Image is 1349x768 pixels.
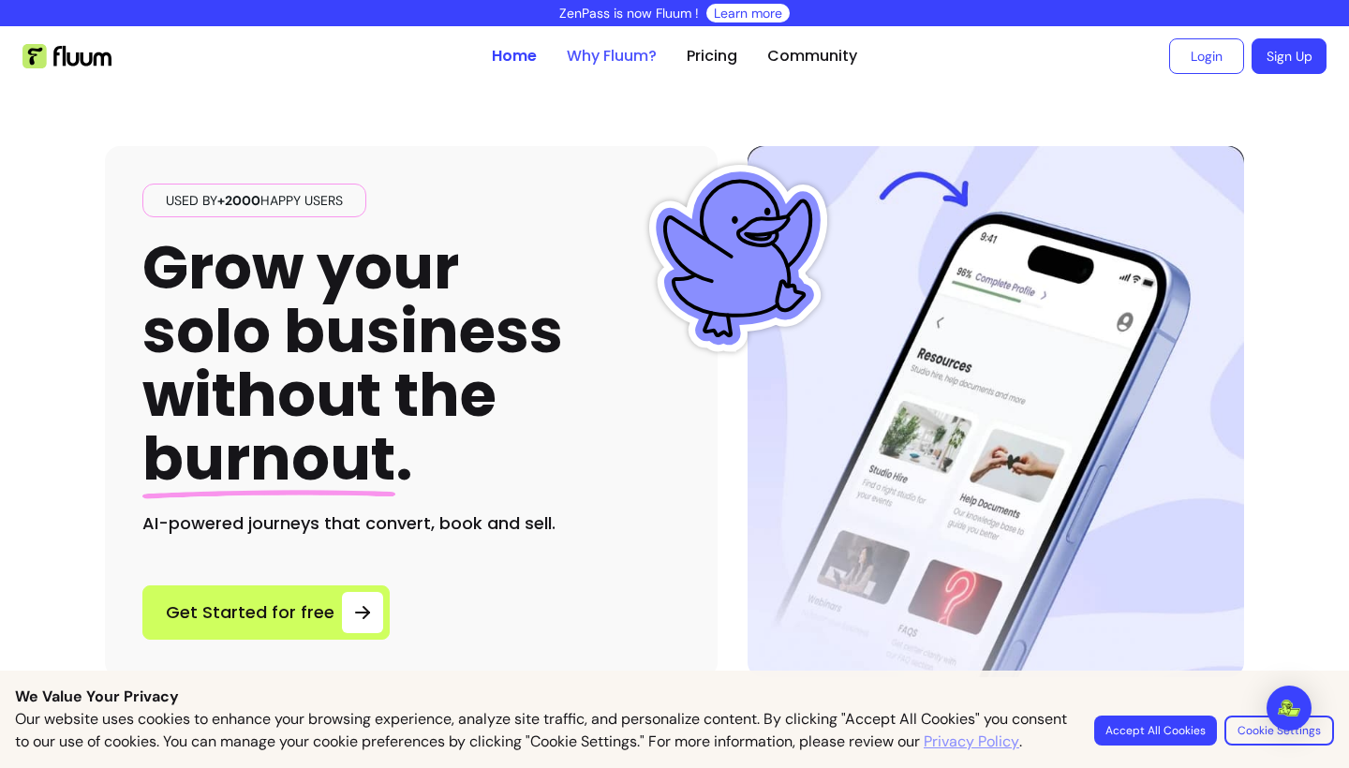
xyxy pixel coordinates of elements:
a: Community [767,45,857,67]
a: Get Started for free [142,585,390,640]
span: +2000 [217,192,260,209]
a: Learn more [714,4,782,22]
p: Our website uses cookies to enhance your browsing experience, analyze site traffic, and personali... [15,708,1072,753]
a: Home [492,45,537,67]
h2: AI-powered journeys that convert, book and sell. [142,510,680,537]
span: Get Started for free [166,599,334,626]
a: Why Fluum? [567,45,657,67]
img: Fluum Logo [22,44,111,68]
h1: Grow your solo business without the . [142,236,563,492]
div: Open Intercom Messenger [1267,686,1312,731]
button: Cookie Settings [1224,716,1334,746]
button: Accept All Cookies [1094,716,1217,746]
img: Hero [748,146,1244,677]
a: Privacy Policy [924,731,1019,753]
a: Sign Up [1252,38,1327,74]
img: Fluum Duck sticker [645,165,832,352]
a: Login [1169,38,1244,74]
p: We Value Your Privacy [15,686,1334,708]
span: Used by happy users [158,191,350,210]
p: ZenPass is now Fluum ! [559,4,699,22]
a: Pricing [687,45,737,67]
span: burnout [142,417,395,500]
